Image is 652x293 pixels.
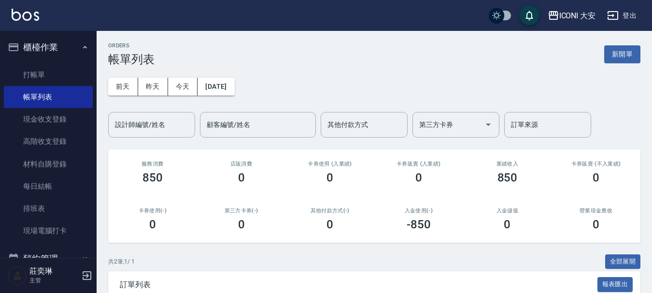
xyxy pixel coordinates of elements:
h3: 0 [593,171,599,184]
button: Open [481,117,496,132]
button: [DATE] [198,78,234,96]
a: 排班表 [4,197,93,220]
h3: 0 [326,171,333,184]
button: 預約管理 [4,246,93,271]
img: Logo [12,9,39,21]
a: 每日結帳 [4,175,93,197]
h2: 卡券使用(-) [120,208,185,214]
img: Person [8,266,27,285]
h2: 第三方卡券(-) [209,208,274,214]
h3: 850 [497,171,518,184]
p: 共 2 筆, 1 / 1 [108,257,135,266]
h3: 服務消費 [120,161,185,167]
a: 材料自購登錄 [4,153,93,175]
a: 打帳單 [4,64,93,86]
button: 今天 [168,78,198,96]
button: save [520,6,539,25]
p: 主管 [29,276,79,285]
a: 帳單列表 [4,86,93,108]
button: ICONI 大安 [544,6,600,26]
h3: 0 [504,218,510,231]
h3: 0 [149,218,156,231]
a: 報表匯出 [597,279,633,289]
h2: 卡券販賣 (入業績) [386,161,452,167]
h2: 店販消費 [209,161,274,167]
h3: 850 [142,171,163,184]
button: 櫃檯作業 [4,35,93,60]
h3: 0 [326,218,333,231]
h2: 卡券販賣 (不入業績) [563,161,629,167]
h2: ORDERS [108,42,155,49]
h3: 帳單列表 [108,53,155,66]
h2: 入金儲值 [475,208,540,214]
h2: 入金使用(-) [386,208,452,214]
h2: 其他付款方式(-) [297,208,363,214]
a: 現場電腦打卡 [4,220,93,242]
button: 登出 [603,7,640,25]
h2: 卡券使用 (入業績) [297,161,363,167]
div: ICONI 大安 [559,10,596,22]
h2: 營業現金應收 [563,208,629,214]
button: 昨天 [138,78,168,96]
button: 新開單 [604,45,640,63]
h3: 0 [238,171,245,184]
h5: 莊奕琳 [29,266,79,276]
h3: 0 [593,218,599,231]
h3: 0 [415,171,422,184]
button: 全部展開 [605,254,641,269]
h3: 0 [238,218,245,231]
a: 高階收支登錄 [4,130,93,153]
span: 訂單列表 [120,280,597,290]
a: 現金收支登錄 [4,108,93,130]
h3: -850 [407,218,431,231]
button: 報表匯出 [597,277,633,292]
button: 前天 [108,78,138,96]
a: 新開單 [604,49,640,58]
h2: 業績收入 [475,161,540,167]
